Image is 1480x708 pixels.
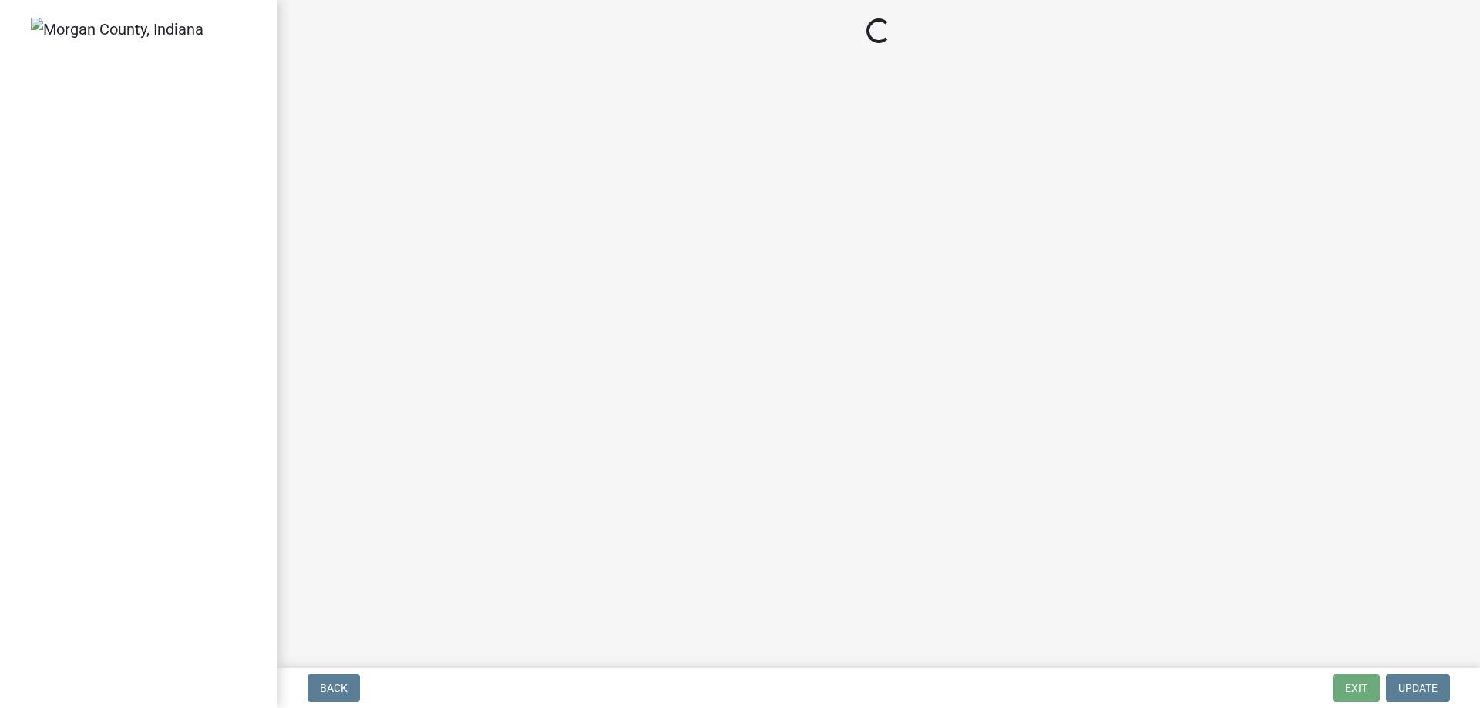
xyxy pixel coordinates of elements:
[320,682,348,694] span: Back
[31,18,203,41] img: Morgan County, Indiana
[1398,682,1438,694] span: Update
[1386,674,1450,702] button: Update
[1333,674,1380,702] button: Exit
[308,674,360,702] button: Back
